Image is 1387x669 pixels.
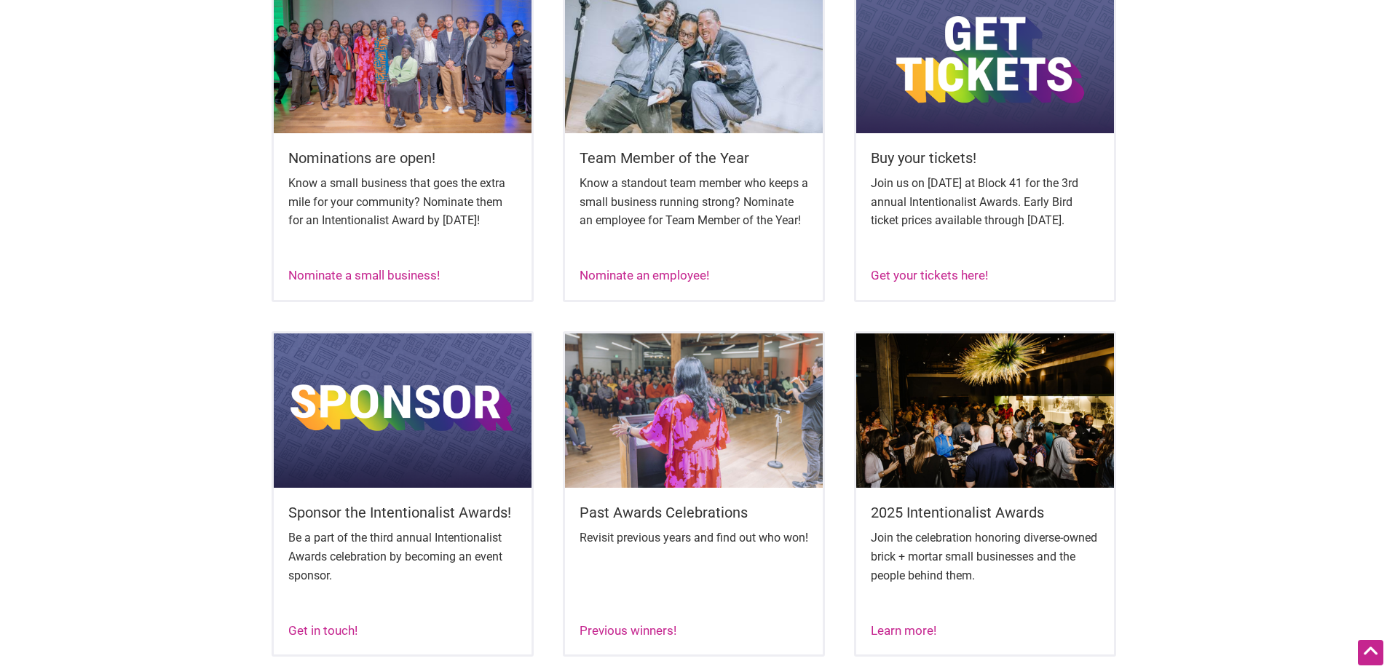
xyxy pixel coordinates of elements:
[1358,640,1383,665] div: Scroll Back to Top
[871,268,988,282] a: Get your tickets here!
[871,148,1099,168] h5: Buy your tickets!
[871,502,1099,523] h5: 2025 Intentionalist Awards
[288,148,517,168] h5: Nominations are open!
[580,148,808,168] h5: Team Member of the Year
[288,502,517,523] h5: Sponsor the Intentionalist Awards!
[580,529,808,547] p: Revisit previous years and find out who won!
[580,174,808,230] p: Know a standout team member who keeps a small business running strong? Nominate an employee for T...
[871,174,1099,230] p: Join us on [DATE] at Block 41 for the 3rd annual Intentionalist Awards. Early Bird ticket prices ...
[288,268,440,282] a: Nominate a small business!
[288,623,357,638] a: Get in touch!
[871,623,936,638] a: Learn more!
[580,268,709,282] a: Nominate an employee!
[288,174,517,230] p: Know a small business that goes the extra mile for your community? Nominate them for an Intention...
[580,502,808,523] h5: Past Awards Celebrations
[580,623,676,638] a: Previous winners!
[871,529,1099,585] p: Join the celebration honoring diverse-owned brick + mortar small businesses and the people behind...
[288,529,517,585] p: Be a part of the third annual Intentionalist Awards celebration by becoming an event sponsor.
